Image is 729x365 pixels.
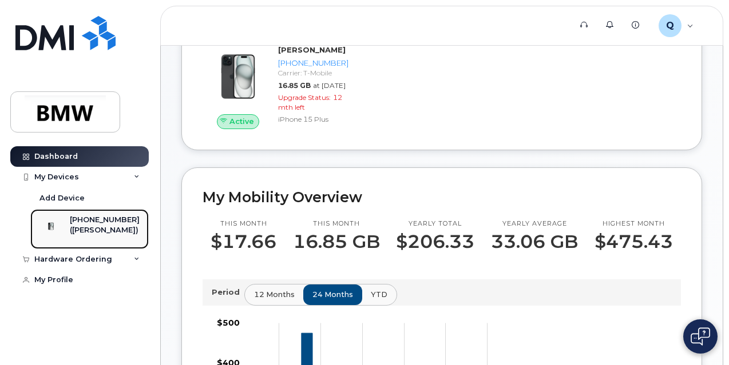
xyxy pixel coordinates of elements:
[211,231,276,252] p: $17.66
[212,287,244,298] p: Period
[313,81,346,90] span: at [DATE]
[254,289,295,300] span: 12 months
[212,50,264,103] img: iPhone_15_Black.png
[666,19,674,33] span: Q
[278,93,331,102] span: Upgrade Status:
[278,45,346,54] strong: [PERSON_NAME]
[278,114,348,124] div: iPhone 15 Plus
[651,14,702,37] div: Q445836
[203,188,681,206] h2: My Mobility Overview
[278,93,342,111] span: 12 mth left
[396,231,474,252] p: $206.33
[293,231,380,252] p: 16.85 GB
[595,219,673,228] p: Highest month
[278,68,348,78] div: Carrier: T-Mobile
[278,81,311,90] span: 16.85 GB
[371,289,387,300] span: YTD
[491,219,578,228] p: Yearly average
[595,231,673,252] p: $475.43
[491,231,578,252] p: 33.06 GB
[211,219,276,228] p: This month
[278,58,348,69] div: [PHONE_NUMBER]
[229,116,254,127] span: Active
[203,45,353,129] a: Active[PERSON_NAME][PHONE_NUMBER]Carrier: T-Mobile16.85 GBat [DATE]Upgrade Status:12 mth leftiPho...
[293,219,380,228] p: This month
[396,219,474,228] p: Yearly total
[217,317,240,327] tspan: $500
[691,327,710,346] img: Open chat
